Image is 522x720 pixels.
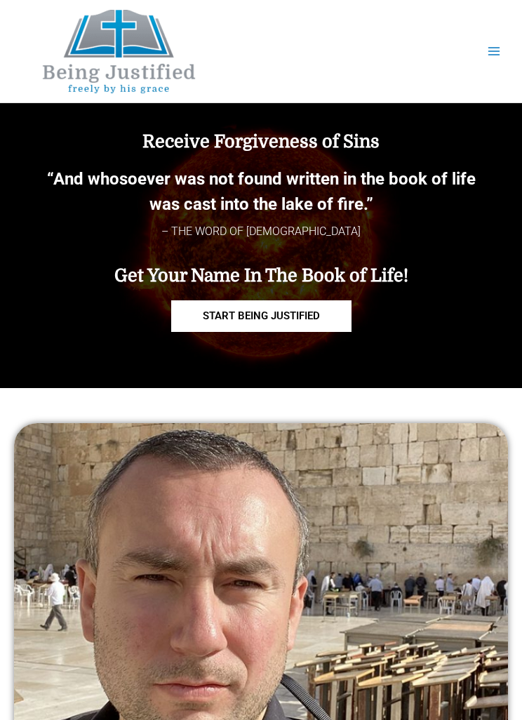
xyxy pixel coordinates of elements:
[161,225,361,238] span: – THE WORD OF [DEMOGRAPHIC_DATA]
[14,10,225,93] img: Being Justified
[47,169,476,214] b: “And whosoever was not found written in the book of life was cast into the lake of fire.”
[481,38,508,65] button: Main menu toggle
[35,131,487,152] h4: Receive Forgiveness of Sins
[203,311,320,321] span: START BEING JUSTIFIED
[171,300,352,332] a: START BEING JUSTIFIED
[35,265,487,286] h4: Get Your Name In The Book of Life!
